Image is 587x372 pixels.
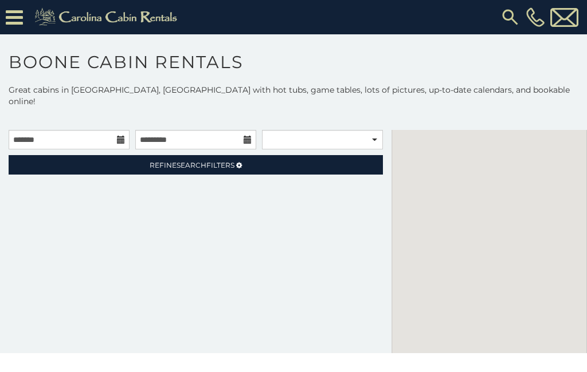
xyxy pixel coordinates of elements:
span: Refine Filters [150,161,234,169]
a: [PHONE_NUMBER] [523,7,547,27]
span: Search [177,161,206,169]
img: Khaki-logo.png [29,6,187,29]
a: RefineSearchFilters [9,155,383,175]
img: search-regular.svg [500,7,521,27]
